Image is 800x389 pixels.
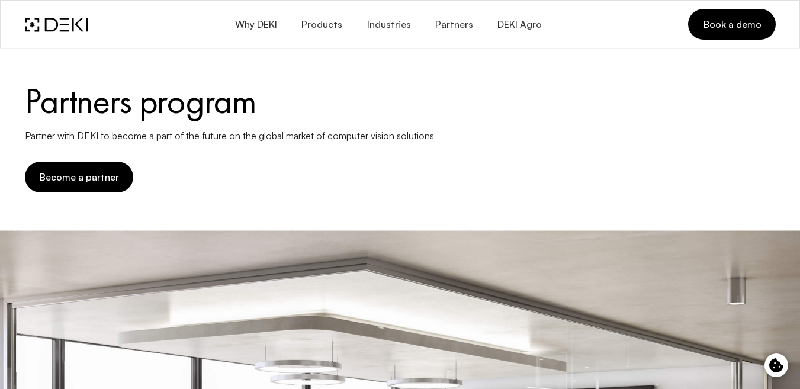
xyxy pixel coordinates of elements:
button: Industries [354,11,422,38]
button: Become a partner [25,162,133,192]
span: Why DEKI [234,19,277,30]
button: Why DEKI [222,11,288,38]
img: DEKI Logo [25,17,88,32]
span: DEKI Agro [497,19,542,30]
a: DEKI Agro [485,11,554,38]
span: Industries [366,19,410,30]
h1: Partners program [25,83,776,119]
p: Partner with DEKI to become a part of the future on the global market of computer vision solutions [25,128,481,143]
a: Book a demo [688,9,775,40]
span: Become a partner [39,171,119,184]
span: Partners [435,19,473,30]
button: Cookie control [764,353,788,377]
span: Book a demo [702,18,761,31]
a: Partners [423,11,485,38]
button: Products [289,11,354,38]
span: Products [301,19,342,30]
